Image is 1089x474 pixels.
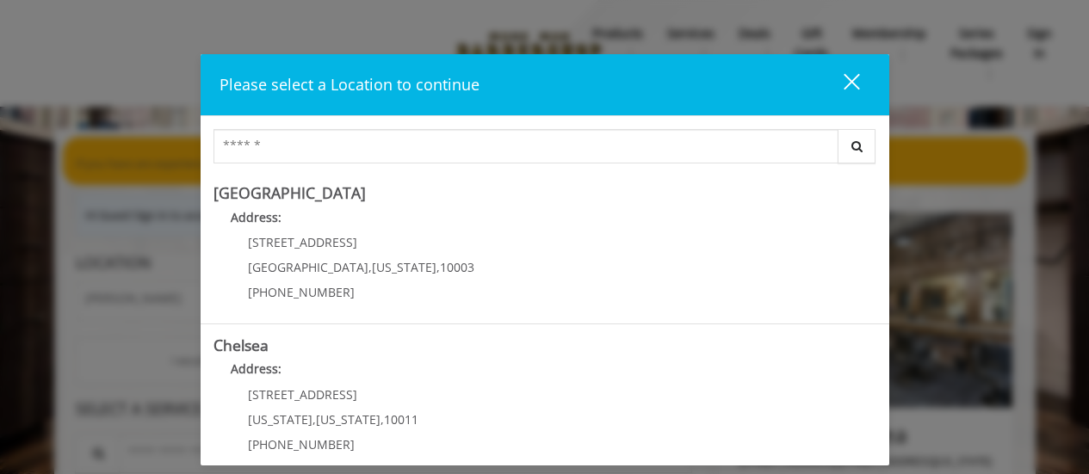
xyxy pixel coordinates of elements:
[248,259,368,275] span: [GEOGRAPHIC_DATA]
[220,74,480,95] span: Please select a Location to continue
[248,234,357,250] span: [STREET_ADDRESS]
[231,360,282,377] b: Address:
[824,72,858,98] div: close dialog
[248,411,312,428] span: [US_STATE]
[213,335,269,355] b: Chelsea
[213,129,838,163] input: Search Center
[248,436,355,452] span: [PHONE_NUMBER]
[248,386,357,403] span: [STREET_ADDRESS]
[213,129,876,172] div: Center Select
[312,411,316,428] span: ,
[436,259,440,275] span: ,
[372,259,436,275] span: [US_STATE]
[231,209,282,225] b: Address:
[812,67,870,102] button: close dialog
[316,411,381,428] span: [US_STATE]
[847,140,867,152] i: Search button
[381,411,384,428] span: ,
[440,259,474,275] span: 10003
[213,182,366,203] b: [GEOGRAPHIC_DATA]
[248,284,355,300] span: [PHONE_NUMBER]
[368,259,372,275] span: ,
[384,411,418,428] span: 10011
